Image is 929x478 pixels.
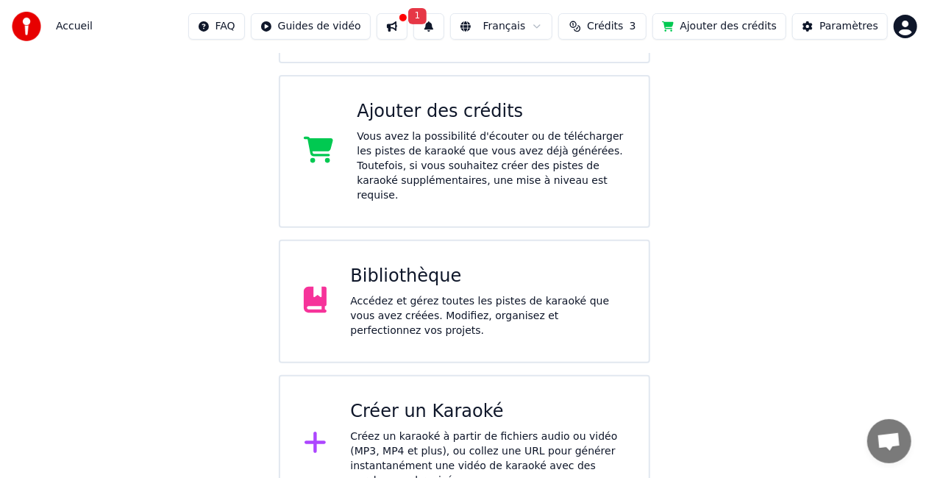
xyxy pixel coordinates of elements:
[652,13,786,40] button: Ajouter des crédits
[558,13,647,40] button: Crédits3
[350,265,625,288] div: Bibliothèque
[792,13,888,40] button: Paramètres
[357,129,625,203] div: Vous avez la possibilité d'écouter ou de télécharger les pistes de karaoké que vous avez déjà gén...
[350,400,625,424] div: Créer un Karaoké
[867,419,911,463] div: Ouvrir le chat
[56,19,93,34] span: Accueil
[630,19,636,34] span: 3
[408,8,427,24] span: 1
[350,294,625,338] div: Accédez et gérez toutes les pistes de karaoké que vous avez créées. Modifiez, organisez et perfec...
[56,19,93,34] nav: breadcrumb
[587,19,623,34] span: Crédits
[188,13,245,40] button: FAQ
[413,13,444,40] button: 1
[357,100,625,124] div: Ajouter des crédits
[251,13,371,40] button: Guides de vidéo
[12,12,41,41] img: youka
[819,19,878,34] div: Paramètres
